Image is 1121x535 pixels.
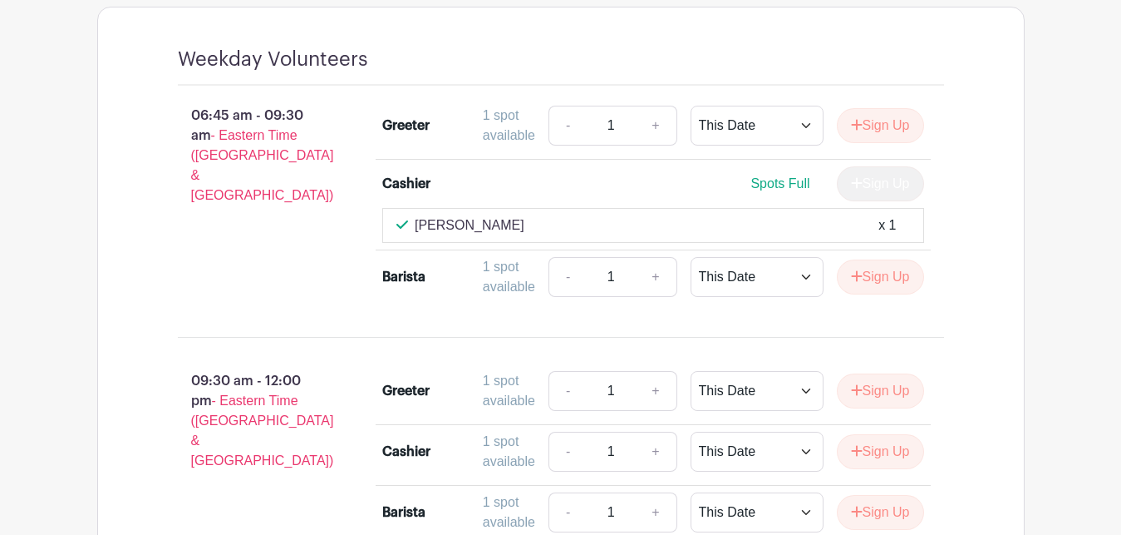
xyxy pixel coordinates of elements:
[548,493,587,533] a: -
[548,257,587,297] a: -
[191,394,334,468] span: - Eastern Time ([GEOGRAPHIC_DATA] & [GEOGRAPHIC_DATA])
[382,503,425,523] div: Barista
[837,108,924,143] button: Sign Up
[151,364,356,478] p: 09:30 am - 12:00 pm
[548,106,587,146] a: -
[191,128,334,202] span: - Eastern Time ([GEOGRAPHIC_DATA] & [GEOGRAPHIC_DATA])
[837,374,924,409] button: Sign Up
[837,434,924,469] button: Sign Up
[483,106,535,146] div: 1 spot available
[151,99,356,212] p: 06:45 am - 09:30 am
[548,432,587,472] a: -
[382,381,430,401] div: Greeter
[483,432,535,472] div: 1 spot available
[382,174,430,194] div: Cashier
[382,442,430,462] div: Cashier
[382,116,430,136] div: Greeter
[178,47,368,72] h4: Weekday Volunteers
[878,215,896,235] div: x 1
[635,257,676,297] a: +
[483,257,535,297] div: 1 spot available
[837,260,924,295] button: Sign Up
[548,371,587,411] a: -
[483,493,535,533] div: 1 spot available
[635,106,676,146] a: +
[635,371,676,411] a: +
[750,176,809,191] span: Spots Full
[635,432,676,472] a: +
[635,493,676,533] a: +
[382,267,425,287] div: Barista
[483,371,535,411] div: 1 spot available
[837,495,924,530] button: Sign Up
[415,215,524,235] p: [PERSON_NAME]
